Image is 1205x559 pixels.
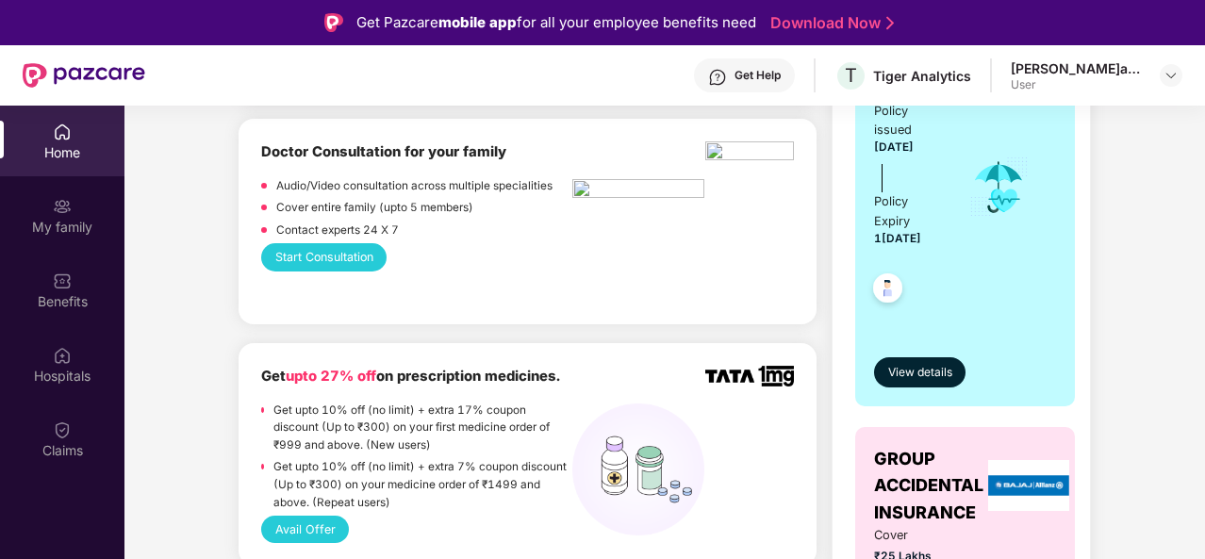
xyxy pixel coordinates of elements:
span: 1[DATE] [874,232,921,245]
span: upto 27% off [286,368,376,385]
div: [PERSON_NAME]a[PERSON_NAME]o[PERSON_NAME]i [1011,59,1143,77]
div: Policy issued [874,102,943,140]
span: T [845,64,857,87]
img: Stroke [886,13,894,33]
div: Policy Expiry [874,192,943,230]
p: Contact experts 24 X 7 [276,222,399,239]
p: Get upto 10% off (no limit) + extra 17% coupon discount (Up to ₹300) on your first medicine order... [273,402,572,454]
img: svg+xml;base64,PHN2ZyBpZD0iRHJvcGRvd24tMzJ4MzIiIHhtbG5zPSJodHRwOi8vd3d3LnczLm9yZy8yMDAwL3N2ZyIgd2... [1164,68,1179,83]
div: Get Help [735,68,781,83]
strong: mobile app [438,13,517,31]
span: [DATE] [874,140,914,154]
img: medicines%20(1).png [572,403,704,535]
button: View details [874,357,966,387]
img: New Pazcare Logo [23,63,145,88]
div: User [1011,77,1143,92]
div: Get Pazcare for all your employee benefits need [356,11,756,34]
img: icon [968,156,1030,218]
p: Cover entire family (upto 5 members) [276,199,473,217]
button: Avail Offer [261,516,349,543]
p: Audio/Video consultation across multiple specialities [276,177,553,195]
img: physica%20-%20Edited.png [705,141,794,166]
span: GROUP ACCIDENTAL INSURANCE [874,446,983,526]
div: Tiger Analytics [873,67,971,85]
img: Logo [324,13,343,32]
b: Doctor Consultation for your family [261,143,506,160]
img: svg+xml;base64,PHN2ZyBpZD0iSG9tZSIgeG1sbnM9Imh0dHA6Ly93d3cudzMub3JnLzIwMDAvc3ZnIiB3aWR0aD0iMjAiIG... [53,123,72,141]
a: Download Now [770,13,888,33]
span: View details [888,364,952,382]
img: svg+xml;base64,PHN2ZyB4bWxucz0iaHR0cDovL3d3dy53My5vcmcvMjAwMC9zdmciIHdpZHRoPSI0OC45NDMiIGhlaWdodD... [865,268,911,314]
img: svg+xml;base64,PHN2ZyBpZD0iQ2xhaW0iIHhtbG5zPSJodHRwOi8vd3d3LnczLm9yZy8yMDAwL3N2ZyIgd2lkdGg9IjIwIi... [53,420,72,439]
p: Get upto 10% off (no limit) + extra 7% coupon discount (Up to ₹300) on your medicine order of ₹14... [273,458,572,511]
b: Get on prescription medicines. [261,368,560,385]
img: svg+xml;base64,PHN2ZyBpZD0iSGVscC0zMngzMiIgeG1sbnM9Imh0dHA6Ly93d3cudzMub3JnLzIwMDAvc3ZnIiB3aWR0aD... [708,68,727,87]
img: pngtree-physiotherapy-physiotherapist-rehab-disability-stretching-png-image_6063262.png [572,179,704,204]
img: svg+xml;base64,PHN2ZyB3aWR0aD0iMjAiIGhlaWdodD0iMjAiIHZpZXdCb3g9IjAgMCAyMCAyMCIgZmlsbD0ibm9uZSIgeG... [53,197,72,216]
img: svg+xml;base64,PHN2ZyBpZD0iSG9zcGl0YWxzIiB4bWxucz0iaHR0cDovL3d3dy53My5vcmcvMjAwMC9zdmciIHdpZHRoPS... [53,346,72,365]
img: svg+xml;base64,PHN2ZyBpZD0iQmVuZWZpdHMiIHhtbG5zPSJodHRwOi8vd3d3LnczLm9yZy8yMDAwL3N2ZyIgd2lkdGg9Ij... [53,271,72,290]
img: TATA_1mg_Logo.png [705,366,794,386]
button: Start Consultation [261,243,387,271]
img: insurerLogo [988,460,1069,511]
span: Cover [874,526,943,545]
